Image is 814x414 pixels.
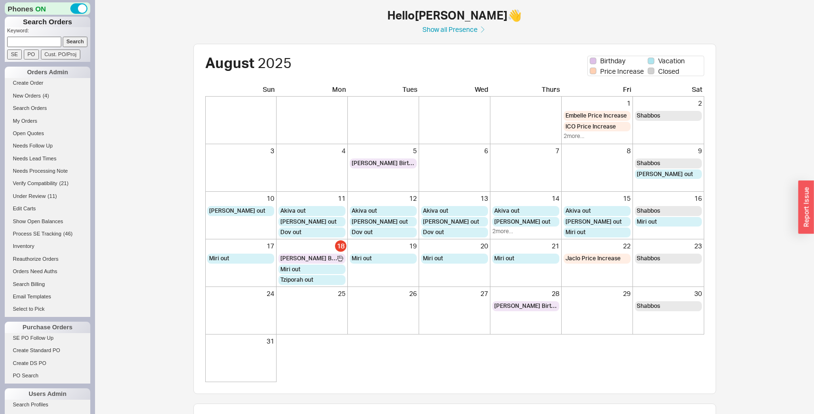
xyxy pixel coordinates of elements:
[155,25,754,34] a: Show all Presence
[278,146,345,156] div: 4
[209,207,265,215] span: [PERSON_NAME] out
[565,228,585,237] span: Miri out
[635,146,702,156] div: 9
[421,241,488,251] div: 20
[637,302,660,310] span: Shabbos
[562,85,633,97] div: Fri
[63,37,88,47] input: Search
[7,49,22,59] input: SE
[350,146,417,156] div: 5
[5,91,90,101] a: New Orders(4)
[155,10,754,21] h1: Hello [PERSON_NAME] 👋
[63,231,73,237] span: ( 46 )
[280,266,300,274] span: Miri out
[5,17,90,27] h1: Search Orders
[564,241,631,251] div: 22
[13,93,41,99] span: New Orders
[419,85,490,97] div: Wed
[335,240,346,252] div: 18
[24,49,39,59] input: PO
[5,141,90,151] a: Needs Follow Up
[5,154,90,164] a: Needs Lead Times
[207,336,274,346] div: 31
[35,4,46,14] span: ON
[280,207,306,215] span: Akiva out
[421,194,488,203] div: 13
[423,228,444,237] span: Dov out
[5,204,90,214] a: Edit Carts
[600,67,644,76] span: Price Increase
[5,322,90,333] div: Purchase Orders
[207,146,274,156] div: 3
[492,241,559,251] div: 21
[5,67,90,78] div: Orders Admin
[564,132,631,140] div: 2 more...
[209,255,229,263] span: Miri out
[352,218,408,226] span: [PERSON_NAME] out
[5,371,90,381] a: PO Search
[5,304,90,314] a: Select to Pick
[658,56,685,66] span: Vacation
[207,194,274,203] div: 10
[13,193,46,199] span: Under Review
[637,255,660,263] span: Shabbos
[350,289,417,298] div: 26
[280,218,336,226] span: [PERSON_NAME] out
[207,289,274,298] div: 24
[564,99,631,108] div: 1
[5,217,90,227] a: Show Open Balances
[5,388,90,400] div: Users Admin
[280,255,338,263] span: [PERSON_NAME] Birthday
[5,2,90,15] div: Phones
[5,279,90,289] a: Search Billing
[13,143,53,148] span: Needs Follow Up
[13,168,68,174] span: Needs Processing Note
[421,146,488,156] div: 6
[637,207,660,215] span: Shabbos
[348,85,419,97] div: Tues
[564,194,631,203] div: 15
[277,85,348,97] div: Mon
[352,159,415,168] span: [PERSON_NAME] Birthday
[59,180,69,186] span: ( 21 )
[600,56,625,66] span: Birthday
[352,228,373,237] span: Dov out
[565,218,622,226] span: [PERSON_NAME] out
[635,241,702,251] div: 23
[5,229,90,239] a: Process SE Tracking(46)
[205,85,277,97] div: Sun
[423,255,443,263] span: Miri out
[5,266,90,276] a: Orders Need Auths
[5,78,90,88] a: Create Order
[564,289,631,298] div: 29
[494,302,557,310] span: [PERSON_NAME] Birthday
[352,255,372,263] span: Miri out
[350,194,417,203] div: 12
[350,241,417,251] div: 19
[492,194,559,203] div: 14
[207,241,274,251] div: 17
[492,227,559,236] div: 2 more...
[635,99,702,108] div: 2
[13,231,61,237] span: Process SE Tracking
[5,345,90,355] a: Create Standard PO
[5,178,90,188] a: Verify Compatibility(21)
[280,228,301,237] span: Dov out
[565,255,621,263] span: Jaclo Price Increase
[352,207,377,215] span: Akiva out
[637,159,660,168] span: Shabbos
[565,112,627,120] span: Embelle Price Increase
[423,207,448,215] span: Akiva out
[278,194,345,203] div: 11
[205,54,254,71] span: August
[5,241,90,251] a: Inventory
[280,276,313,284] span: Tziporah out
[5,116,90,126] a: My Orders
[637,218,657,226] span: Miri out
[494,207,519,215] span: Akiva out
[5,333,90,343] a: SE PO Follow Up
[5,103,90,113] a: Search Orders
[564,146,631,156] div: 8
[5,166,90,176] a: Needs Processing Note
[635,194,702,203] div: 16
